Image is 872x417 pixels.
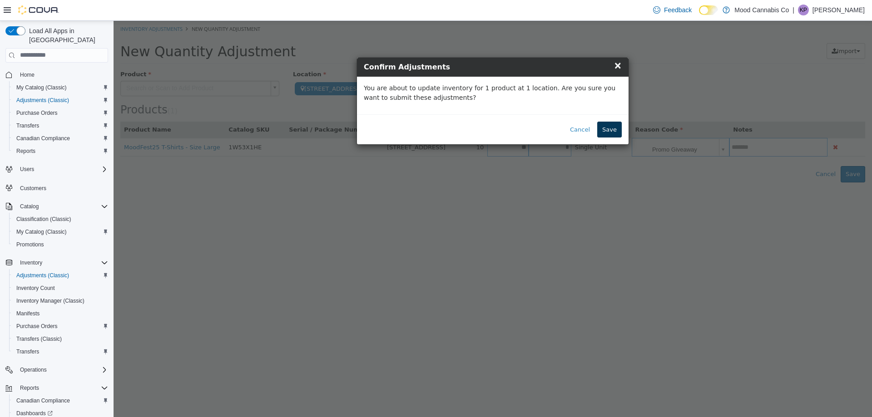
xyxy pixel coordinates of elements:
p: | [793,5,794,15]
button: Cancel [451,101,481,117]
p: You are about to update inventory for 1 product at 1 location. Are you sure you want to submit th... [250,63,508,82]
span: Transfers [16,348,39,355]
a: Adjustments (Classic) [13,95,73,106]
button: Save [484,101,508,117]
span: Operations [20,366,47,373]
button: Adjustments (Classic) [9,269,112,282]
span: Home [16,69,108,80]
button: Operations [16,364,50,375]
span: Canadian Compliance [13,133,108,144]
a: Transfers [13,120,43,131]
a: My Catalog (Classic) [13,82,70,93]
a: Canadian Compliance [13,395,74,406]
span: Reports [20,384,39,392]
button: Catalog [16,201,42,212]
span: Manifests [13,308,108,319]
span: Customers [20,185,46,192]
span: Promotions [13,239,108,250]
span: My Catalog (Classic) [16,84,67,91]
span: Purchase Orders [13,108,108,118]
button: Promotions [9,238,112,251]
button: My Catalog (Classic) [9,226,112,238]
p: Mood Cannabis Co [734,5,789,15]
button: Users [16,164,38,175]
button: Transfers (Classic) [9,333,112,345]
span: Inventory Count [16,285,55,292]
button: Inventory [16,257,46,268]
span: Purchase Orders [16,109,58,117]
span: Canadian Compliance [13,395,108,406]
img: Cova [18,5,59,15]
span: Adjustments (Classic) [16,97,69,104]
button: Transfers [9,345,112,358]
a: Canadian Compliance [13,133,74,144]
button: Reports [9,145,112,157]
span: Users [16,164,108,175]
a: Purchase Orders [13,108,61,118]
span: Dashboards [16,410,53,417]
button: Purchase Orders [9,107,112,119]
a: Manifests [13,308,43,319]
span: Transfers [13,346,108,357]
span: Operations [16,364,108,375]
button: Inventory [2,256,112,269]
span: My Catalog (Classic) [13,82,108,93]
span: Inventory [16,257,108,268]
span: Transfers [16,122,39,129]
span: My Catalog (Classic) [16,228,67,235]
span: Reports [16,383,108,393]
button: Adjustments (Classic) [9,94,112,107]
a: My Catalog (Classic) [13,226,70,237]
span: Inventory Manager (Classic) [13,295,108,306]
button: Classification (Classic) [9,213,112,226]
input: Dark Mode [699,5,718,15]
span: Reports [16,147,35,155]
span: × [500,39,508,50]
button: Manifests [9,307,112,320]
span: Inventory [20,259,42,266]
a: Inventory Count [13,283,59,294]
span: Catalog [20,203,39,210]
a: Feedback [649,1,695,19]
span: Inventory Manager (Classic) [16,297,84,304]
span: Reports [13,146,108,157]
a: Adjustments (Classic) [13,270,73,281]
span: Transfers [13,120,108,131]
span: My Catalog (Classic) [13,226,108,237]
button: My Catalog (Classic) [9,81,112,94]
button: Purchase Orders [9,320,112,333]
button: Transfers [9,119,112,132]
span: Canadian Compliance [16,397,70,404]
a: Transfers [13,346,43,357]
a: Inventory Manager (Classic) [13,295,88,306]
a: Transfers (Classic) [13,334,65,344]
button: Inventory Manager (Classic) [9,294,112,307]
button: Reports [2,382,112,394]
span: Canadian Compliance [16,135,70,142]
button: Catalog [2,200,112,213]
button: Inventory Count [9,282,112,294]
span: KP [800,5,807,15]
button: Reports [16,383,43,393]
span: Adjustments (Classic) [16,272,69,279]
span: Catalog [16,201,108,212]
h4: Confirm Adjustments [250,41,508,52]
span: Customers [16,182,108,193]
button: Canadian Compliance [9,132,112,145]
a: Reports [13,146,39,157]
span: Classification (Classic) [16,216,71,223]
span: Purchase Orders [16,323,58,330]
div: Kirsten Power [798,5,809,15]
button: Operations [2,363,112,376]
button: Canadian Compliance [9,394,112,407]
button: Customers [2,181,112,194]
span: Transfers (Classic) [16,335,62,343]
span: Adjustments (Classic) [13,270,108,281]
span: Load All Apps in [GEOGRAPHIC_DATA] [25,26,108,44]
a: Customers [16,183,50,194]
span: Purchase Orders [13,321,108,332]
span: Manifests [16,310,40,317]
span: Promotions [16,241,44,248]
a: Purchase Orders [13,321,61,332]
